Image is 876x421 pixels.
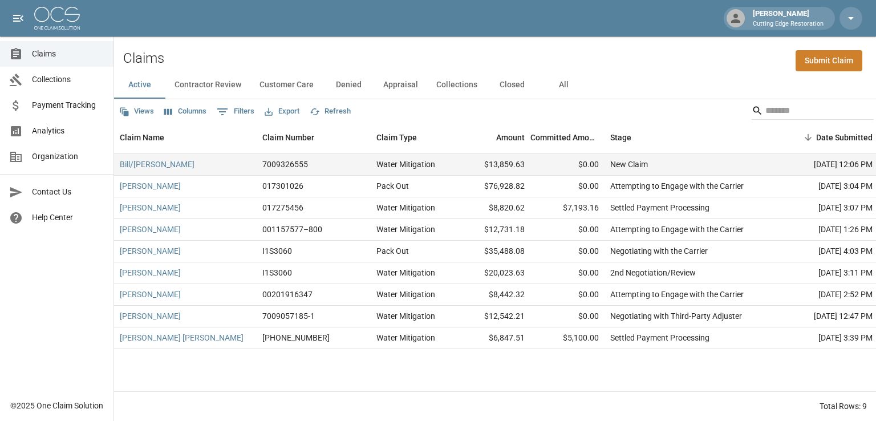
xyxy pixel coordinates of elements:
[32,212,104,224] span: Help Center
[427,71,486,99] button: Collections
[376,224,435,235] div: Water Mitigation
[7,7,30,30] button: open drawer
[610,159,648,170] div: New Claim
[748,8,828,29] div: [PERSON_NAME]
[610,122,631,153] div: Stage
[262,245,292,257] div: I1S3060
[262,202,303,213] div: 017275456
[323,71,374,99] button: Denied
[371,122,456,153] div: Claim Type
[530,176,605,197] div: $0.00
[116,103,157,120] button: Views
[456,197,530,219] div: $8,820.62
[32,186,104,198] span: Contact Us
[486,71,538,99] button: Closed
[376,202,435,213] div: Water Mitigation
[816,122,873,153] div: Date Submitted
[120,289,181,300] a: [PERSON_NAME]
[262,122,314,153] div: Claim Number
[32,99,104,111] span: Payment Tracking
[161,103,209,120] button: Select columns
[610,202,709,213] div: Settled Payment Processing
[262,159,308,170] div: 7009326555
[456,241,530,262] div: $35,488.08
[120,245,181,257] a: [PERSON_NAME]
[800,129,816,145] button: Sort
[376,332,435,343] div: Water Mitigation
[250,71,323,99] button: Customer Care
[538,71,589,99] button: All
[456,306,530,327] div: $12,542.21
[257,122,371,153] div: Claim Number
[374,71,427,99] button: Appraisal
[114,71,876,99] div: dynamic tabs
[32,125,104,137] span: Analytics
[32,74,104,86] span: Collections
[114,122,257,153] div: Claim Name
[123,50,164,67] h2: Claims
[456,327,530,349] div: $6,847.51
[262,180,303,192] div: 017301026
[530,122,599,153] div: Committed Amount
[530,262,605,284] div: $0.00
[34,7,80,30] img: ocs-logo-white-transparent.png
[376,267,435,278] div: Water Mitigation
[752,102,874,122] div: Search
[114,71,165,99] button: Active
[610,224,744,235] div: Attempting to Engage with the Carrier
[376,245,409,257] div: Pack Out
[530,219,605,241] div: $0.00
[376,180,409,192] div: Pack Out
[120,202,181,213] a: [PERSON_NAME]
[610,180,744,192] div: Attempting to Engage with the Carrier
[456,154,530,176] div: $13,859.63
[796,50,862,71] a: Submit Claim
[820,400,867,412] div: Total Rows: 9
[530,306,605,327] div: $0.00
[456,284,530,306] div: $8,442.32
[376,289,435,300] div: Water Mitigation
[456,122,530,153] div: Amount
[120,332,244,343] a: [PERSON_NAME] [PERSON_NAME]
[605,122,776,153] div: Stage
[530,327,605,349] div: $5,100.00
[120,180,181,192] a: [PERSON_NAME]
[10,400,103,411] div: © 2025 One Claim Solution
[530,284,605,306] div: $0.00
[610,289,744,300] div: Attempting to Engage with the Carrier
[610,245,708,257] div: Negotiating with the Carrier
[530,154,605,176] div: $0.00
[120,267,181,278] a: [PERSON_NAME]
[262,267,292,278] div: I1S3060
[262,310,315,322] div: 7009057185-1
[307,103,354,120] button: Refresh
[610,310,742,322] div: Negotiating with Third-Party Adjuster
[120,224,181,235] a: [PERSON_NAME]
[262,289,313,300] div: 00201916347
[753,19,824,29] p: Cutting Edge Restoration
[376,310,435,322] div: Water Mitigation
[530,197,605,219] div: $7,193.16
[456,262,530,284] div: $20,023.63
[32,48,104,60] span: Claims
[262,224,322,235] div: 001157577–800
[262,332,330,343] div: 2025-592-896351
[610,332,709,343] div: Settled Payment Processing
[610,267,696,278] div: 2nd Negotiation/Review
[120,122,164,153] div: Claim Name
[120,159,194,170] a: Bill/[PERSON_NAME]
[262,103,302,120] button: Export
[214,103,257,121] button: Show filters
[376,122,417,153] div: Claim Type
[32,151,104,163] span: Organization
[530,241,605,262] div: $0.00
[496,122,525,153] div: Amount
[456,219,530,241] div: $12,731.18
[376,159,435,170] div: Water Mitigation
[165,71,250,99] button: Contractor Review
[120,310,181,322] a: [PERSON_NAME]
[456,176,530,197] div: $76,928.82
[530,122,605,153] div: Committed Amount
